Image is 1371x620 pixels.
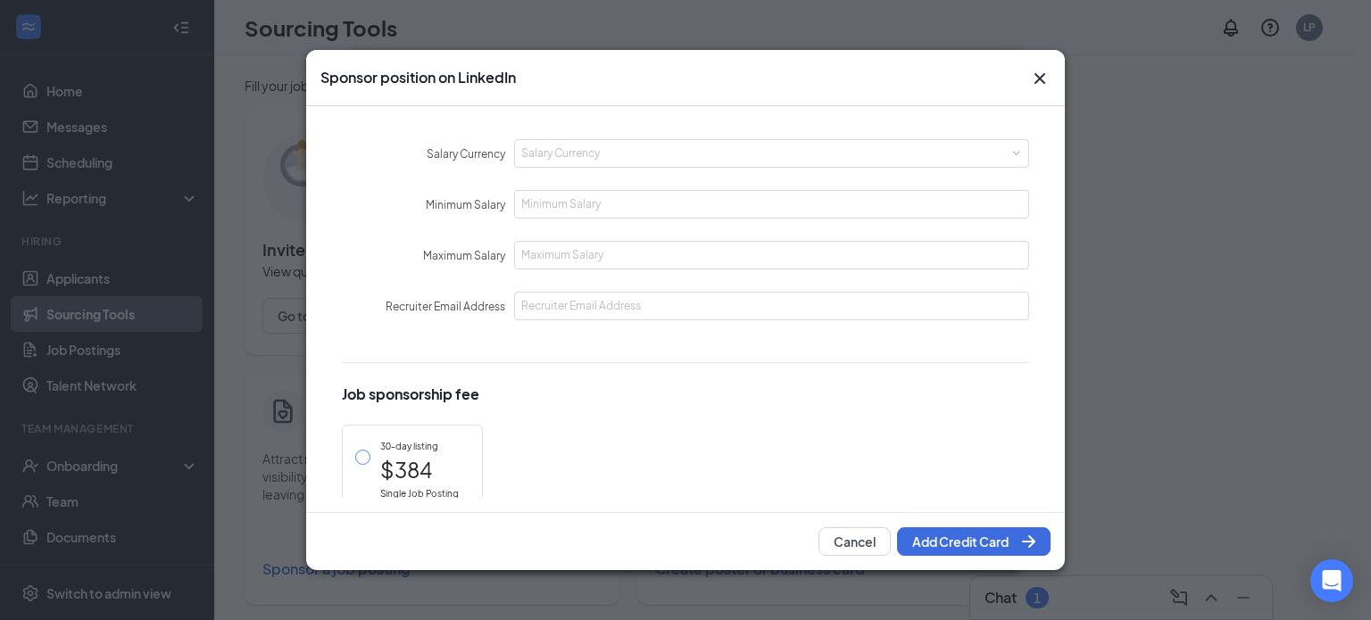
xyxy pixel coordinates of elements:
[1029,68,1051,89] svg: Cross
[380,453,459,487] span: $ 384
[514,190,1030,219] input: Minimum Salary
[427,147,505,161] label: Salary Currency
[380,487,459,501] span: Single Job Posting
[521,145,1015,162] div: Salary Currency
[897,527,1051,556] button: Add Credit Card
[1310,559,1353,602] div: Open Intercom Messenger
[514,241,1030,269] input: Maximum Salary
[342,383,1029,405] span: Job sponsorship fee
[818,527,891,556] button: Cancel
[1029,68,1051,89] button: Close
[514,292,1030,320] input: Recruiter Email Address
[386,300,505,313] label: Recruiter Email Address
[380,440,459,454] span: 30-day listing
[426,198,505,211] label: Minimum Salary
[912,535,1035,548] div: Add Credit Card
[423,249,505,262] label: Maximum Salary
[320,68,516,87] h3: Sponsor position on LinkedIn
